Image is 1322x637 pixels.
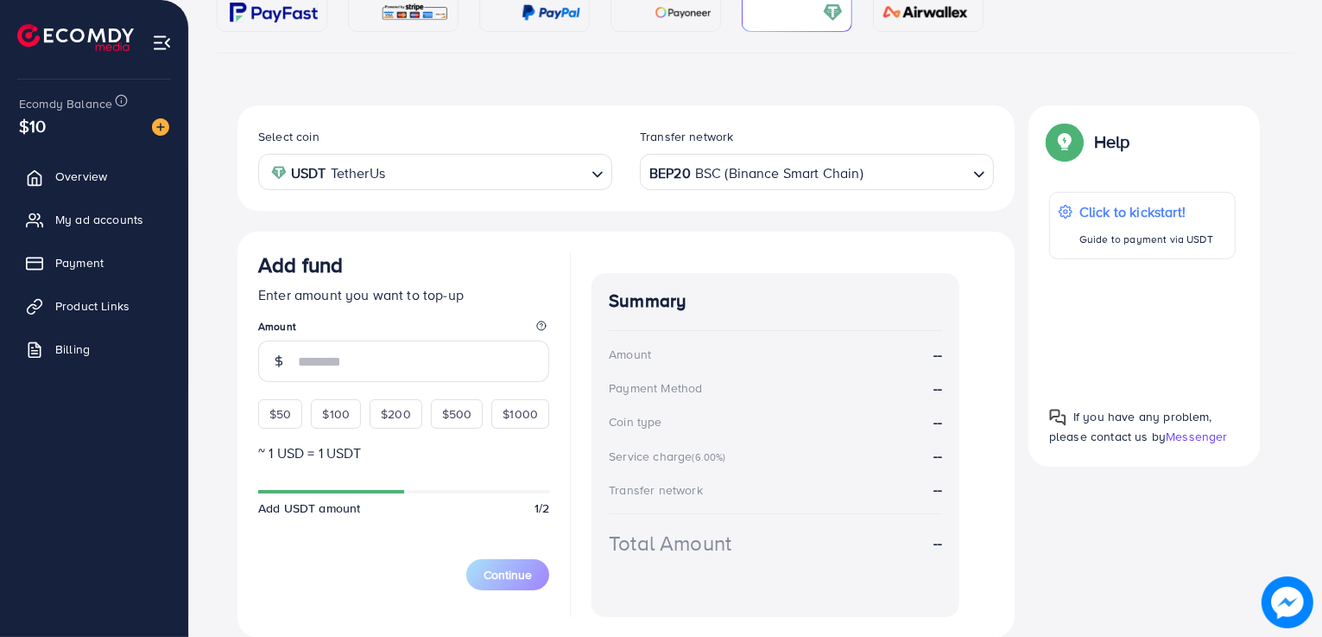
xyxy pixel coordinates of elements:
[933,379,942,398] strong: --
[1166,428,1227,445] span: Messenger
[152,118,169,136] img: image
[1049,408,1212,445] span: If you have any problem, please contact us by
[1049,409,1066,426] img: Popup guide
[291,161,326,186] strong: USDT
[258,154,612,189] div: Search for option
[1079,229,1213,250] p: Guide to payment via USDT
[933,345,942,365] strong: --
[609,290,942,312] h4: Summary
[534,500,549,517] span: 1/2
[877,3,974,22] img: card
[1262,576,1313,628] img: image
[55,168,107,185] span: Overview
[331,161,385,186] span: TetherUs
[258,128,319,145] label: Select coin
[692,450,725,464] small: (6.00%)
[503,405,538,423] span: $1000
[933,412,942,432] strong: --
[55,341,90,358] span: Billing
[933,446,942,465] strong: --
[484,566,532,583] span: Continue
[17,24,134,51] img: logo
[322,405,350,423] span: $100
[865,159,966,186] input: Search for option
[609,346,651,363] div: Amount
[609,481,703,499] div: Transfer network
[1079,201,1213,222] p: Click to kickstart!
[640,154,994,189] div: Search for option
[609,379,702,397] div: Payment Method
[19,113,46,138] span: $10
[271,165,287,181] img: coin
[13,245,175,280] a: Payment
[381,3,449,22] img: card
[442,405,472,423] span: $500
[13,159,175,194] a: Overview
[230,3,318,22] img: card
[55,211,143,228] span: My ad accounts
[13,202,175,237] a: My ad accounts
[55,297,130,315] span: Product Links
[640,128,734,145] label: Transfer network
[258,443,549,463] p: ~ 1 USD = 1 USDT
[466,559,549,590] button: Continue
[933,533,942,553] strong: --
[1049,126,1080,157] img: Popup guide
[258,500,360,517] span: Add USDT amount
[152,33,172,53] img: menu
[649,161,691,186] strong: BEP20
[258,319,549,341] legend: Amount
[55,254,104,271] span: Payment
[13,332,175,366] a: Billing
[390,159,585,186] input: Search for option
[655,3,712,22] img: card
[609,528,731,558] div: Total Amount
[381,405,411,423] span: $200
[609,448,731,465] div: Service charge
[269,405,291,423] span: $50
[695,161,863,186] span: BSC (Binance Smart Chain)
[609,413,661,430] div: Coin type
[823,3,843,22] img: card
[1094,131,1130,152] p: Help
[258,284,549,305] p: Enter amount you want to top-up
[933,480,942,499] strong: --
[258,252,343,277] h3: Add fund
[522,3,580,22] img: card
[13,289,175,323] a: Product Links
[19,95,112,112] span: Ecomdy Balance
